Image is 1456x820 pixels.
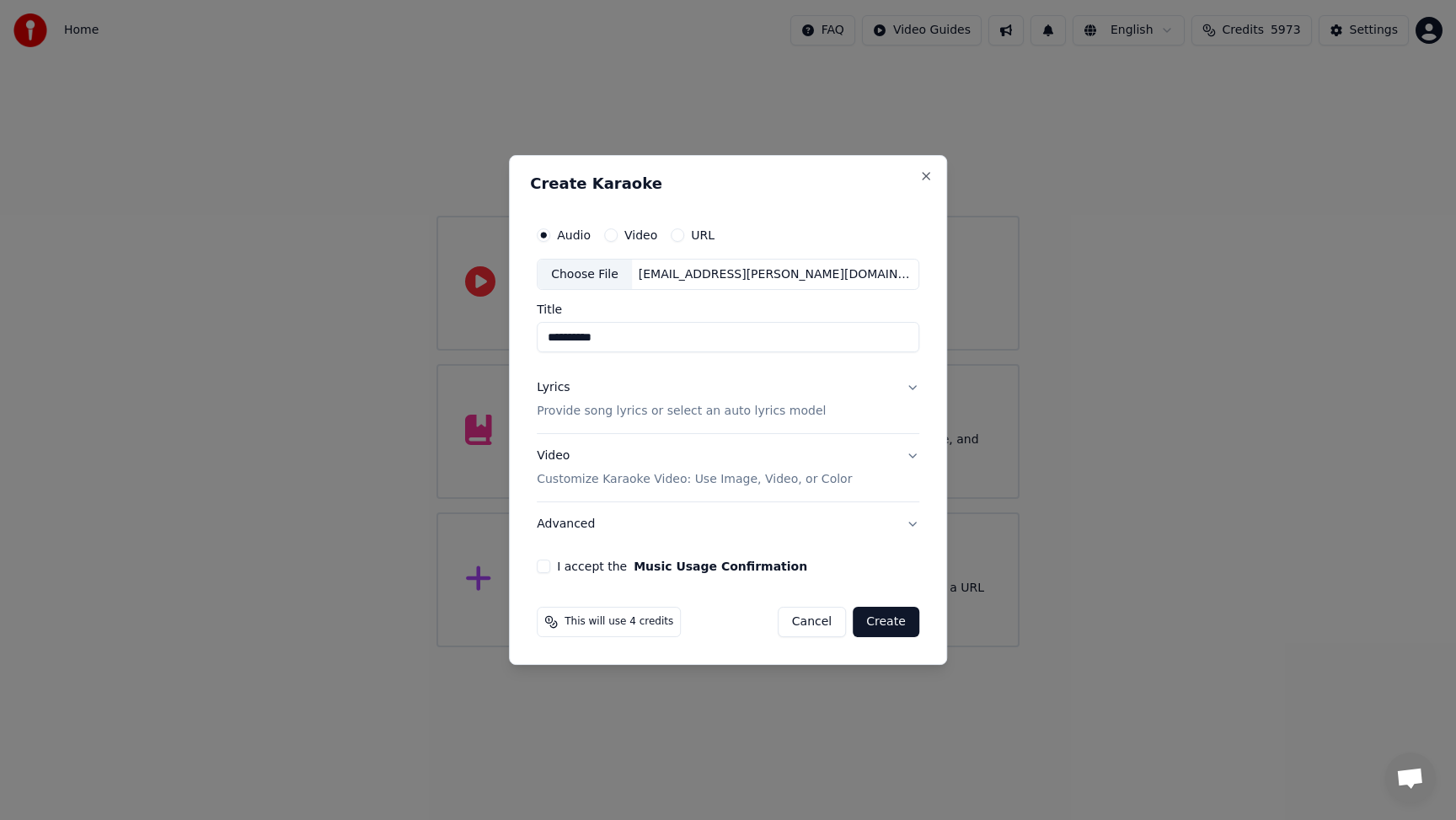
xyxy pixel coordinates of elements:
label: Video [624,229,657,241]
p: Customize Karaoke Video: Use Image, Video, or Color [537,471,852,488]
label: URL [691,229,715,241]
div: Choose File [538,260,632,290]
button: LyricsProvide song lyrics or select an auto lyrics model [537,367,919,434]
div: Lyrics [537,380,570,397]
div: Video [537,448,852,489]
button: VideoCustomize Karaoke Video: Use Image, Video, or Color [537,435,919,502]
button: Cancel [778,607,846,637]
span: This will use 4 credits [565,615,673,629]
button: I accept the [634,560,807,572]
label: I accept the [557,560,807,572]
label: Audio [557,229,591,241]
div: [EMAIL_ADDRESS][PERSON_NAME][DOMAIN_NAME]/Shared drives/Sing King G Drive/Filemaker/CPT_Tracks/Ne... [632,266,918,283]
button: Create [853,607,919,637]
h2: Create Karaoke [530,176,926,191]
p: Provide song lyrics or select an auto lyrics model [537,404,826,421]
label: Title [537,304,919,316]
button: Advanced [537,502,919,546]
